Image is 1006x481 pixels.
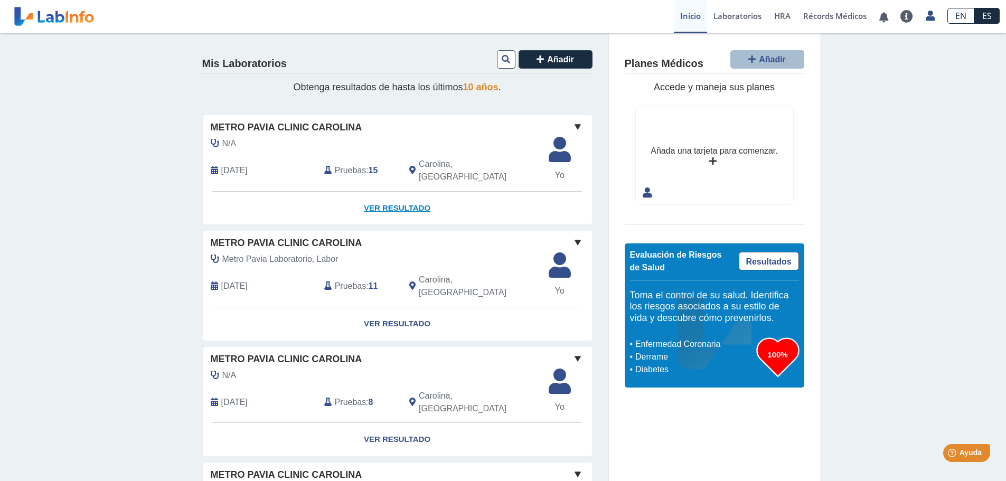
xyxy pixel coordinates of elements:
span: Metro Pavia Laboratorio, Labor [222,253,339,266]
span: Metro Pavia Clinic Carolina [211,236,362,250]
span: Obtenga resultados de hasta los últimos . [293,82,501,92]
span: Metro Pavia Clinic Carolina [211,352,362,366]
iframe: Help widget launcher [912,440,994,469]
b: 8 [369,398,373,407]
a: ES [974,8,1000,24]
span: N/A [222,137,237,150]
a: Resultados [739,252,799,270]
span: Yo [542,285,577,297]
a: EN [947,8,974,24]
h4: Mis Laboratorios [202,58,287,70]
span: Pruebas [335,164,366,177]
a: Ver Resultado [203,423,592,456]
div: : [316,390,401,415]
div: : [316,273,401,299]
span: Pruebas [335,280,366,293]
a: Ver Resultado [203,192,592,225]
div: : [316,158,401,183]
span: Carolina, PR [419,158,535,183]
span: Yo [542,401,577,413]
span: Yo [542,169,577,182]
a: Ver Resultado [203,307,592,341]
button: Añadir [519,50,593,69]
span: 2025-08-20 [221,396,248,409]
h4: Planes Médicos [625,58,703,70]
h5: Toma el control de su salud. Identifica los riesgos asociados a su estilo de vida y descubre cómo... [630,290,799,324]
h3: 100% [757,348,799,361]
div: Añada una tarjeta para comenzar. [651,145,777,157]
li: Diabetes [633,363,757,376]
span: Añadir [759,55,786,64]
li: Enfermedad Coronaria [633,338,757,351]
span: Añadir [547,55,574,64]
span: Evaluación de Riesgos de Salud [630,250,722,272]
span: Metro Pavia Clinic Carolina [211,120,362,135]
span: 2025-09-03 [221,164,248,177]
button: Añadir [730,50,804,69]
b: 15 [369,166,378,175]
span: HRA [774,11,791,21]
span: 10 años [463,82,499,92]
li: Derrame [633,351,757,363]
span: Pruebas [335,396,366,409]
span: Carolina, PR [419,273,535,299]
span: Carolina, PR [419,390,535,415]
span: 2025-09-02 [221,280,248,293]
b: 11 [369,281,378,290]
span: Accede y maneja sus planes [654,82,775,92]
span: N/A [222,369,237,382]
